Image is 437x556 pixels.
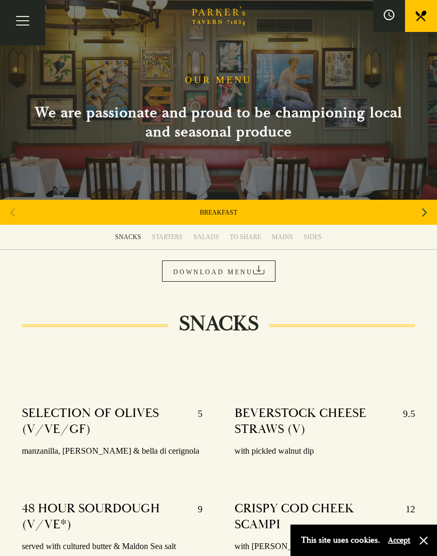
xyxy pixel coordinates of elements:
[22,501,187,533] h4: 48 HOUR SOURDOUGH (V/VE*)
[395,501,415,533] p: 12
[304,233,322,241] div: SIDES
[185,75,252,86] h1: OUR MENU
[188,225,224,249] a: SALADS
[266,225,298,249] a: MAINS
[200,208,237,217] a: BREAKFAST
[193,233,219,241] div: SALADS
[417,201,432,224] div: Next slide
[147,225,188,249] a: STARTERS
[234,539,415,554] p: with [PERSON_NAME]
[187,405,203,437] p: 5
[298,225,327,249] a: SIDES
[22,405,187,437] h4: SELECTION OF OLIVES (V/VE/GF)
[21,103,416,142] h2: We are passionate and proud to be championing local and seasonal produce
[224,225,266,249] a: TO SHARE
[152,233,183,241] div: STARTERS
[392,405,415,437] p: 9.5
[388,535,410,545] button: Accept
[418,535,429,546] button: Close and accept
[22,444,203,459] p: manzanilla, [PERSON_NAME] & bella di cerignola
[110,225,147,249] a: SNACKS
[162,260,276,282] a: DOWNLOAD MENU
[234,501,395,533] h4: CRISPY COD CHEEK SCAMPI
[234,444,415,459] p: with pickled walnut dip
[301,533,380,548] p: This site uses cookies.
[168,311,269,337] h2: SNACKS
[234,405,392,437] h4: BEVERSTOCK CHEESE STRAWS (V)
[230,233,261,241] div: TO SHARE
[22,539,203,554] p: served with cultured butter & Maldon Sea salt
[272,233,293,241] div: MAINS
[187,501,203,533] p: 9
[115,233,141,241] div: SNACKS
